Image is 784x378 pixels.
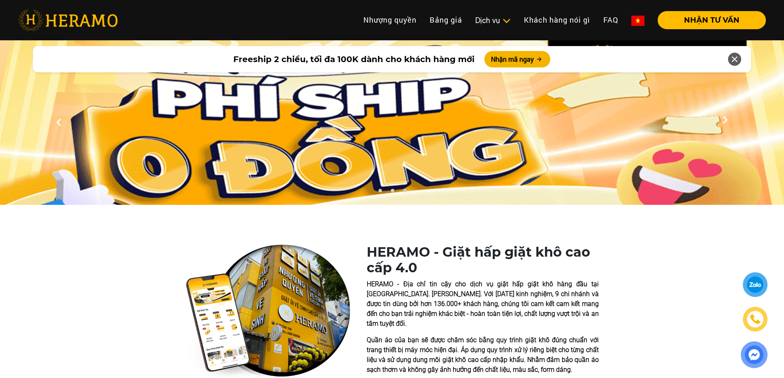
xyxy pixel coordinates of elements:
img: vn-flag.png [631,16,644,26]
button: 3 [400,188,409,197]
a: Bảng giá [423,11,469,29]
a: NHẬN TƯ VẤN [651,16,766,24]
span: Freeship 2 chiều, tối đa 100K dành cho khách hàng mới [233,53,475,65]
a: Nhượng quyền [357,11,423,29]
div: Dịch vụ [475,15,511,26]
p: Quần áo của bạn sẽ được chăm sóc bằng quy trình giặt khô đúng chuẩn với trang thiết bị máy móc hi... [367,335,599,375]
button: 2 [388,188,396,197]
img: heramo-logo.png [18,9,118,31]
a: FAQ [597,11,625,29]
img: phone-icon [750,314,760,324]
button: 1 [376,188,384,197]
button: NHẬN TƯ VẤN [658,11,766,29]
a: Khách hàng nói gì [517,11,597,29]
p: HERAMO - Địa chỉ tin cậy cho dịch vụ giặt hấp giặt khô hàng đầu tại [GEOGRAPHIC_DATA]. [PERSON_NA... [367,279,599,329]
button: Nhận mã ngay [484,51,550,67]
img: subToggleIcon [502,17,511,25]
a: phone-icon [744,308,766,330]
h1: HERAMO - Giặt hấp giặt khô cao cấp 4.0 [367,244,599,276]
